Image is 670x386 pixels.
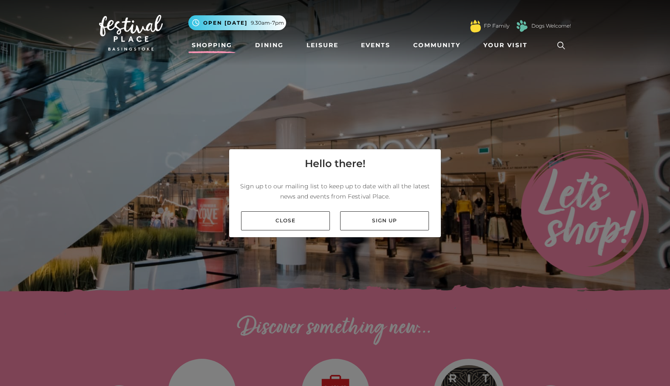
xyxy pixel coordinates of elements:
[340,211,429,230] a: Sign up
[203,19,247,27] span: Open [DATE]
[236,181,434,202] p: Sign up to our mailing list to keep up to date with all the latest news and events from Festival ...
[99,15,163,51] img: Festival Place Logo
[358,37,394,53] a: Events
[188,15,286,30] button: Open [DATE] 9.30am-7pm
[531,22,571,30] a: Dogs Welcome!
[483,41,528,50] span: Your Visit
[484,22,509,30] a: FP Family
[251,19,284,27] span: 9.30am-7pm
[305,156,366,171] h4: Hello there!
[188,37,236,53] a: Shopping
[241,211,330,230] a: Close
[303,37,342,53] a: Leisure
[410,37,464,53] a: Community
[480,37,535,53] a: Your Visit
[252,37,287,53] a: Dining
